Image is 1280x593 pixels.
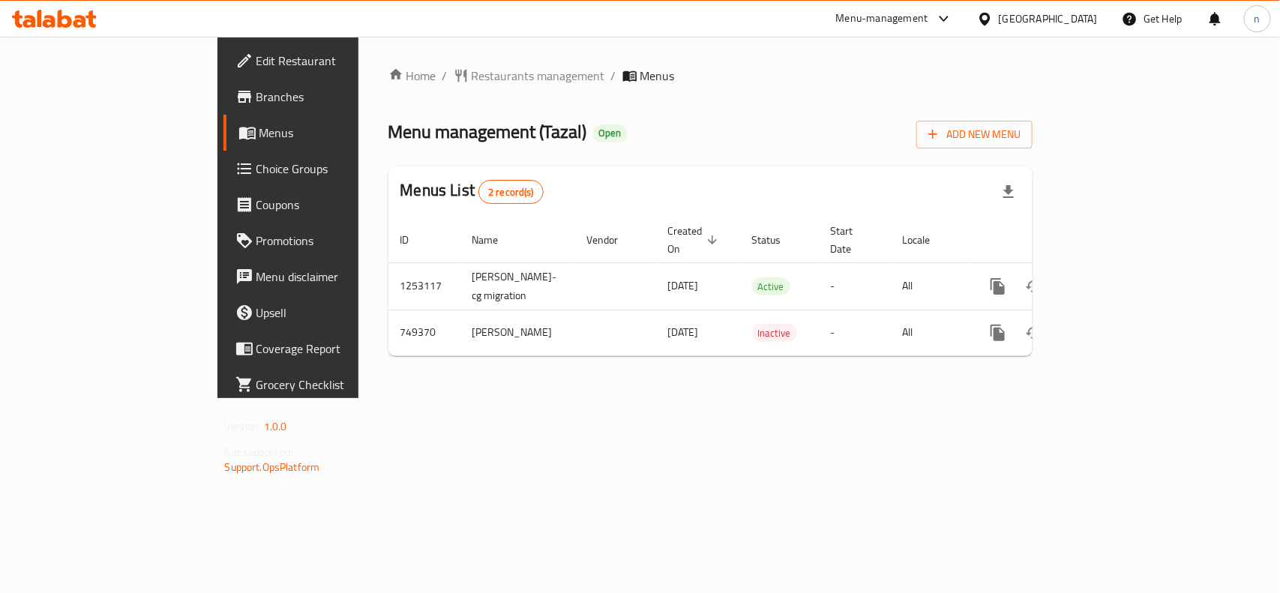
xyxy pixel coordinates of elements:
[400,231,429,249] span: ID
[903,231,950,249] span: Locale
[264,417,287,436] span: 1.0.0
[223,223,431,259] a: Promotions
[454,67,605,85] a: Restaurants management
[256,160,419,178] span: Choice Groups
[388,67,1033,85] nav: breadcrumb
[388,115,587,148] span: Menu management ( Tazal )
[752,231,801,249] span: Status
[611,67,616,85] li: /
[1016,315,1052,351] button: Change Status
[256,268,419,286] span: Menu disclaimer
[223,259,431,295] a: Menu disclaimer
[223,151,431,187] a: Choice Groups
[256,88,419,106] span: Branches
[819,310,891,355] td: -
[223,331,431,367] a: Coverage Report
[752,325,797,342] span: Inactive
[223,367,431,403] a: Grocery Checklist
[836,10,928,28] div: Menu-management
[819,262,891,310] td: -
[980,315,1016,351] button: more
[593,127,628,139] span: Open
[1016,268,1052,304] button: Change Status
[223,295,431,331] a: Upsell
[593,124,628,142] div: Open
[225,417,262,436] span: Version:
[668,222,722,258] span: Created On
[640,67,675,85] span: Menus
[928,125,1021,144] span: Add New Menu
[256,304,419,322] span: Upsell
[223,79,431,115] a: Branches
[472,231,518,249] span: Name
[891,310,968,355] td: All
[225,457,320,477] a: Support.OpsPlatform
[968,217,1136,263] th: Actions
[999,10,1098,27] div: [GEOGRAPHIC_DATA]
[668,322,699,342] span: [DATE]
[256,376,419,394] span: Grocery Checklist
[442,67,448,85] li: /
[980,268,1016,304] button: more
[225,442,294,462] span: Get support on:
[400,179,544,204] h2: Menus List
[752,278,790,295] span: Active
[891,262,968,310] td: All
[259,124,419,142] span: Menus
[256,52,419,70] span: Edit Restaurant
[460,262,575,310] td: [PERSON_NAME]-cg migration
[472,67,605,85] span: Restaurants management
[223,115,431,151] a: Menus
[256,340,419,358] span: Coverage Report
[1255,10,1261,27] span: n
[752,324,797,342] div: Inactive
[256,232,419,250] span: Promotions
[223,43,431,79] a: Edit Restaurant
[831,222,873,258] span: Start Date
[460,310,575,355] td: [PERSON_NAME]
[479,185,543,199] span: 2 record(s)
[916,121,1033,148] button: Add New Menu
[223,187,431,223] a: Coupons
[388,217,1136,356] table: enhanced table
[668,276,699,295] span: [DATE]
[587,231,638,249] span: Vendor
[478,180,544,204] div: Total records count
[256,196,419,214] span: Coupons
[752,277,790,295] div: Active
[991,174,1027,210] div: Export file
